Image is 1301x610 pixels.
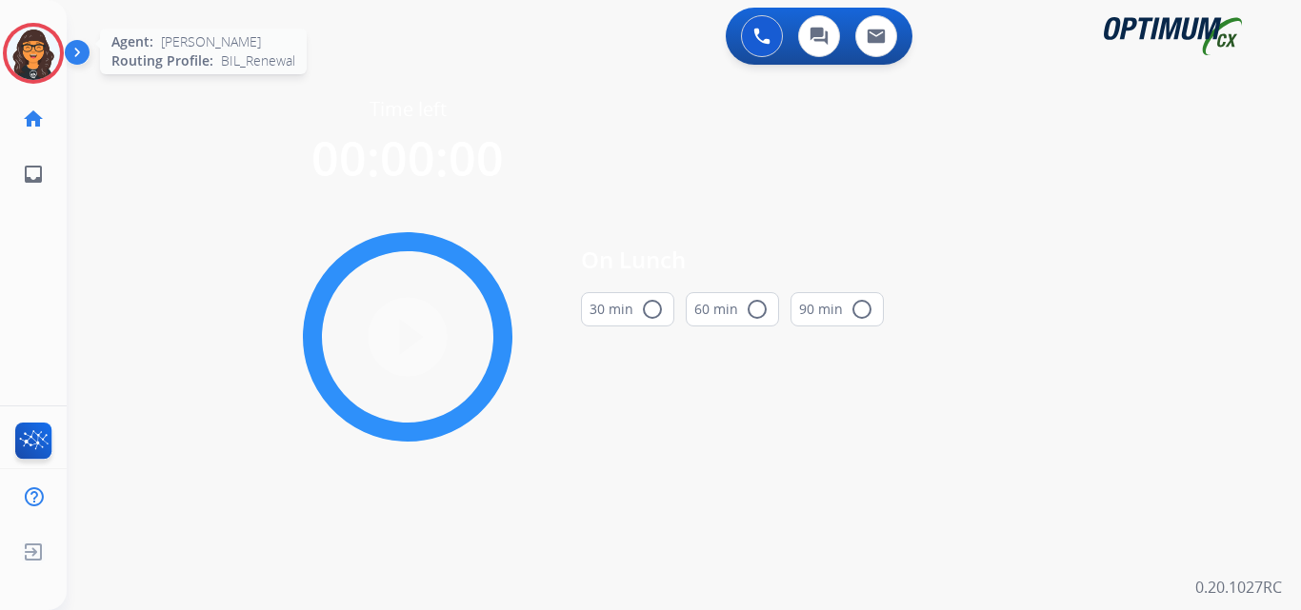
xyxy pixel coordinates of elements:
span: Agent: [111,32,153,51]
mat-icon: inbox [22,163,45,186]
button: 30 min [581,292,674,326]
span: [PERSON_NAME] [161,32,261,51]
button: 60 min [686,292,779,326]
span: BIL_Renewal [221,51,295,70]
mat-icon: radio_button_unchecked [746,298,769,321]
mat-icon: home [22,108,45,130]
mat-icon: radio_button_unchecked [851,298,873,321]
span: Routing Profile: [111,51,213,70]
span: 00:00:00 [311,126,504,190]
p: 0.20.1027RC [1195,576,1282,599]
span: On Lunch [581,243,884,277]
img: avatar [7,27,60,80]
button: 90 min [791,292,884,326]
mat-icon: radio_button_unchecked [641,298,664,321]
span: Time left [370,96,447,123]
